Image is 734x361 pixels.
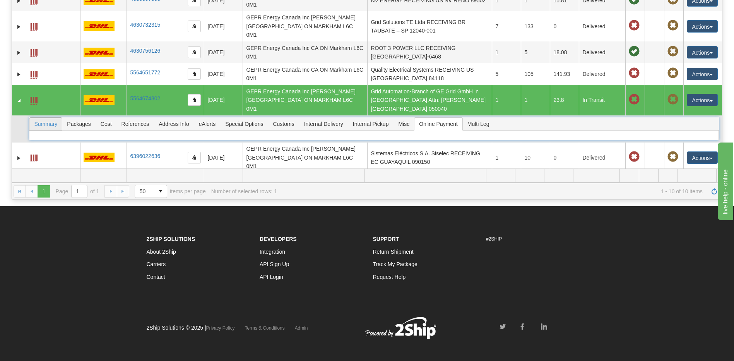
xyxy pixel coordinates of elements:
button: Copy to clipboard [188,46,201,58]
img: 7 - DHL_Worldwide [84,48,115,57]
button: Copy to clipboard [188,94,201,106]
button: Actions [687,68,718,80]
td: Grid Automation-Branch of GE Grid GmbH in [GEOGRAPHIC_DATA] Attn: [PERSON_NAME] [GEOGRAPHIC_DATA]... [367,85,492,115]
a: API Login [260,274,283,280]
span: Page sizes drop down [135,185,167,198]
a: Return Shipment [373,249,414,255]
td: Delivered [579,11,625,41]
td: 7 [492,11,521,41]
a: 4630756126 [130,48,160,54]
span: Page of 1 [56,185,99,198]
td: Grid Solutions TE Ltda RECEIVING BR TAUBATE – SP 12040-001 [367,11,492,41]
td: In Transit [579,85,625,115]
a: 5564651772 [130,69,160,76]
span: Internal Delivery [299,118,348,130]
span: References [117,118,154,130]
td: 0 [550,11,579,41]
button: Copy to clipboard [188,152,201,163]
a: Track My Package [373,261,417,267]
td: GEPR Energy Canada Inc CA ON Markham L6C 0M1 [243,63,367,85]
span: Page 1 [38,185,50,198]
td: ROOT 3 POWER LLC RECEIVING [GEOGRAPHIC_DATA]-6468 [367,41,492,63]
td: GEPR Energy Canada Inc [PERSON_NAME] [GEOGRAPHIC_DATA] ON MARKHAM L6C 0M1 [243,11,367,41]
td: 105 [521,63,550,85]
a: Label [30,20,38,32]
td: Quality Electrical Systems RECEIVING US [GEOGRAPHIC_DATA] 84118 [367,63,492,85]
a: Refresh [708,185,720,198]
a: Carriers [147,261,166,267]
a: Expand [15,49,23,57]
span: Late [629,20,640,31]
span: Packages [62,118,95,130]
input: Page 1 [72,185,87,198]
td: GEPR Energy Canada Inc CA ON Markham L6C 0M1 [243,41,367,63]
span: Pickup Not Assigned [667,20,678,31]
a: Admin [295,325,308,331]
a: 6396022636 [130,153,160,159]
td: 133 [521,11,550,41]
a: 4630732315 [130,22,160,28]
td: [DATE] [204,11,243,41]
a: 5564674802 [130,95,160,101]
a: Expand [15,154,23,162]
span: Internal Pickup [348,118,394,130]
button: Copy to clipboard [188,68,201,80]
td: 18.08 [550,41,579,63]
span: eAlerts [194,118,221,130]
iframe: chat widget [716,141,733,220]
button: Actions [687,20,718,33]
td: Delivered [579,143,625,173]
strong: Support [373,236,399,242]
td: [DATE] [204,85,243,115]
td: [DATE] [204,63,243,85]
img: 7 - DHL_Worldwide [84,21,115,31]
span: Pickup Not Assigned [667,46,678,57]
img: 7 - DHL_Worldwide [84,95,115,105]
td: 10 [521,143,550,173]
td: 5 [521,41,550,63]
button: Actions [687,46,718,58]
span: Late [629,151,640,162]
h6: #2SHIP [486,237,588,242]
span: Pickup Not Assigned [667,94,678,105]
img: 7 - DHL_Worldwide [84,153,115,162]
td: 141.93 [550,63,579,85]
span: Summary [29,118,62,130]
a: Expand [15,70,23,78]
span: 1 - 10 of 10 items [282,188,703,194]
span: Pickup Not Assigned [667,151,678,162]
span: Late [629,68,640,79]
a: Collapse [15,96,23,104]
a: Request Help [373,274,406,280]
button: Actions [687,94,718,106]
a: Label [30,46,38,58]
button: Actions [687,151,718,164]
span: Misc [394,118,414,130]
a: Expand [15,23,23,31]
a: Terms & Conditions [245,325,285,331]
td: 1 [492,85,521,115]
a: Label [30,93,38,106]
div: Number of selected rows: 1 [211,188,277,194]
td: 1 [492,41,521,63]
span: Special Options [221,118,268,130]
img: 7 - DHL_Worldwide [84,69,115,79]
td: GEPR Energy Canada Inc [PERSON_NAME] [GEOGRAPHIC_DATA] ON MARKHAM L6C 0M1 [243,85,367,115]
a: Label [30,67,38,80]
span: Pickup Not Assigned [667,68,678,79]
a: Privacy Policy [206,325,235,331]
a: About 2Ship [147,249,176,255]
a: Contact [147,274,165,280]
td: GEPR Energy Canada Inc [PERSON_NAME] [GEOGRAPHIC_DATA] ON MARKHAM L6C 0M1 [243,143,367,173]
span: items per page [135,185,206,198]
span: select [154,185,167,198]
a: API Sign Up [260,261,289,267]
td: 1 [521,85,550,115]
td: Sistemas Eléctricos S.A. Siselec RECEIVING EC GUAYAQUIL 090150 [367,143,492,173]
strong: 2Ship Solutions [147,236,195,242]
div: live help - online [6,5,72,14]
td: [DATE] [204,41,243,63]
strong: Developers [260,236,297,242]
td: 1 [492,143,521,173]
a: Label [30,151,38,163]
